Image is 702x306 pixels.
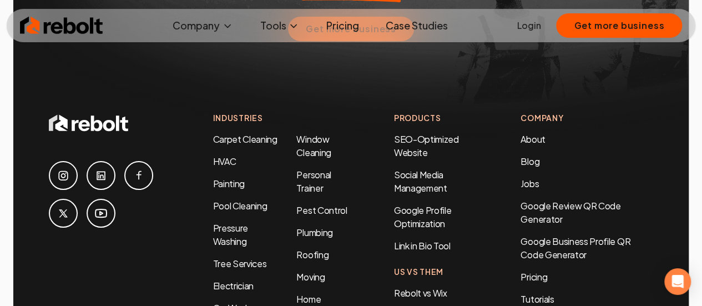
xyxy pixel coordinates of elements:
[296,227,332,238] a: Plumbing
[394,266,477,278] h4: Us Vs Them
[213,280,254,292] a: Electrician
[296,169,331,194] a: Personal Trainer
[213,112,350,124] h4: Industries
[521,112,653,124] h4: Company
[394,133,459,158] a: SEO-Optimized Website
[296,204,347,216] a: Pest Control
[213,133,277,145] a: Carpet Cleaning
[213,155,236,167] a: HVAC
[394,240,451,252] a: Link in Bio Tool
[296,133,331,158] a: Window Cleaning
[394,112,477,124] h4: Products
[296,249,329,260] a: Roofing
[521,270,653,284] a: Pricing
[213,222,248,247] a: Pressure Washing
[556,13,682,38] button: Get more business
[213,258,267,269] a: Tree Services
[164,14,242,37] button: Company
[20,14,103,37] img: Rebolt Logo
[296,271,325,283] a: Moving
[394,169,447,194] a: Social Media Management
[664,268,691,295] div: Open Intercom Messenger
[251,14,308,37] button: Tools
[521,155,539,167] a: Blog
[517,19,541,32] a: Login
[213,200,267,212] a: Pool Cleaning
[521,200,620,225] a: Google Review QR Code Generator
[521,178,539,189] a: Jobs
[521,133,545,145] a: About
[376,14,456,37] a: Case Studies
[521,293,653,306] a: Tutorials
[521,235,630,260] a: Google Business Profile QR Code Generator
[213,178,245,189] a: Painting
[394,204,452,229] a: Google Profile Optimization
[317,14,367,37] a: Pricing
[394,287,447,299] a: Rebolt vs Wix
